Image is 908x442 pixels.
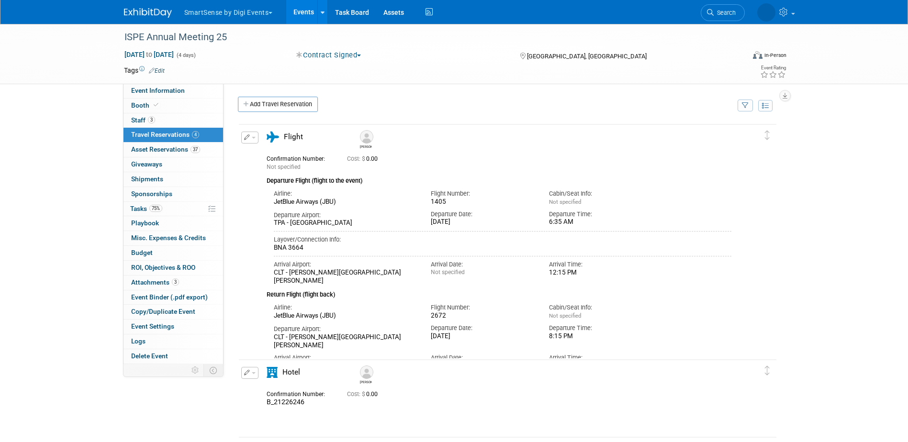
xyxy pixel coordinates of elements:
div: TPA - [GEOGRAPHIC_DATA] [274,219,417,227]
a: Sponsorships [123,187,223,201]
i: Click and drag to move item [765,131,770,140]
div: Departure Airport: [274,211,417,220]
span: Giveaways [131,160,162,168]
i: Booth reservation complete [154,102,158,108]
img: ExhibitDay [124,8,172,18]
span: 75% [149,205,162,212]
span: 37 [191,146,200,153]
a: Asset Reservations37 [123,143,223,157]
i: Hotel [267,367,278,378]
span: Delete Event [131,352,168,360]
span: Misc. Expenses & Credits [131,234,206,242]
div: 8:15 PM [549,332,653,341]
div: [DATE] [431,218,535,226]
td: Toggle Event Tabs [203,364,223,376]
a: Tasks75% [123,202,223,216]
a: Giveaways [123,157,223,172]
span: Shipments [131,175,163,183]
div: In-Person [764,52,786,59]
i: Flight [267,132,279,143]
span: Asset Reservations [131,145,200,153]
img: Griggs Josh [360,365,373,379]
div: BNA 3664 [274,244,732,252]
div: 6:35 AM [549,218,653,226]
a: Logs [123,334,223,349]
div: Event Format [688,50,787,64]
td: Tags [124,66,165,75]
div: 12:15 PM [549,269,653,277]
span: Event Information [131,87,185,94]
span: Search [714,9,736,16]
div: Departure Flight (flight to the event) [267,171,732,186]
div: Airline: [274,189,417,198]
span: Tasks [130,205,162,212]
img: Abby Allison [757,3,775,22]
div: Griggs Josh [360,379,372,384]
div: Not specified [431,269,535,276]
span: Not specified [267,164,301,170]
a: Event Settings [123,320,223,334]
i: Filter by Traveler [742,103,749,109]
button: Contract Signed [293,50,365,60]
div: Arrival Airport: [274,260,417,269]
span: ROI, Objectives & ROO [131,264,195,271]
a: Event Binder (.pdf export) [123,290,223,305]
span: Sponsorships [131,190,172,198]
span: Cost: $ [347,155,366,162]
span: Logs [131,337,146,345]
div: Confirmation Number: [267,153,333,163]
div: Departure Time: [549,324,653,332]
div: Cabin/Seat Info: [549,189,653,198]
div: Arrival Time: [549,260,653,269]
div: Griggs Josh [358,365,374,384]
span: Budget [131,249,153,256]
span: (4 days) [176,52,196,58]
a: ROI, Objectives & ROO [123,261,223,275]
span: 0.00 [347,391,381,398]
span: Hotel [282,368,300,376]
span: B_21226246 [267,398,304,406]
a: Event Information [123,84,223,98]
div: 2672 [431,312,535,320]
span: Event Binder (.pdf export) [131,293,208,301]
div: [DATE] [431,332,535,341]
span: Staff [131,116,155,124]
div: Flight Number: [431,303,535,312]
div: JetBlue Airways (JBU) [274,312,417,320]
span: 0.00 [347,155,381,162]
div: Arrival Airport: [274,354,417,362]
a: Search [701,4,745,21]
div: Arrival Date: [431,354,535,362]
img: Jose Correa [360,130,373,144]
div: JetBlue Airways (JBU) [274,198,417,206]
div: Jose Correa [360,144,372,149]
span: Flight [284,133,303,141]
a: Booth [123,99,223,113]
div: Layover/Connection Info: [274,235,732,244]
span: Event Settings [131,322,174,330]
span: 3 [148,116,155,123]
div: Departure Time: [549,210,653,219]
span: to [145,51,154,58]
div: Flight Number: [431,189,535,198]
a: Edit [149,67,165,74]
td: Personalize Event Tab Strip [187,364,204,376]
div: Departure Date: [431,324,535,332]
span: Not specified [549,312,581,319]
div: Airline: [274,303,417,312]
div: Departure Airport: [274,325,417,333]
span: [GEOGRAPHIC_DATA], [GEOGRAPHIC_DATA] [527,53,647,60]
span: 4 [192,131,199,138]
a: Delete Event [123,349,223,364]
span: Attachments [131,278,179,286]
span: 3 [172,278,179,286]
i: Click and drag to move item [765,366,770,376]
div: Arrival Date: [431,260,535,269]
div: Event Rating [760,66,786,70]
a: Staff3 [123,113,223,128]
div: Confirmation Number: [267,388,333,398]
a: Copy/Duplicate Event [123,305,223,319]
div: CLT - [PERSON_NAME][GEOGRAPHIC_DATA][PERSON_NAME] [274,333,417,350]
a: Playbook [123,216,223,231]
div: 1405 [431,198,535,206]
